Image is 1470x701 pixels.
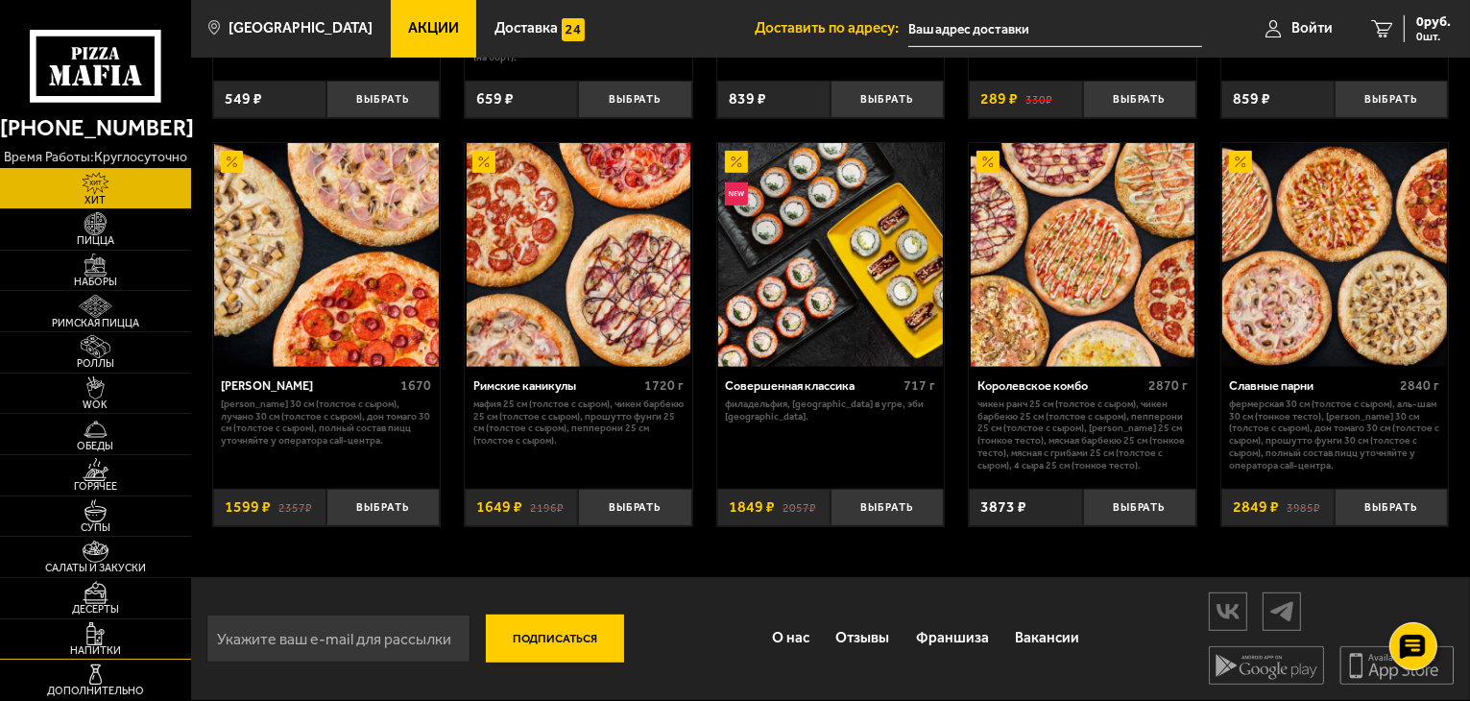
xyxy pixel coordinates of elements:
[465,143,692,368] a: АкционныйРимские каникулы
[971,143,1195,368] img: Королевское комбо
[1083,81,1196,118] button: Выбрать
[903,614,1002,664] a: Франшиза
[1264,594,1300,628] img: tg
[213,143,441,368] a: АкционныйХет Трик
[494,21,558,36] span: Доставка
[476,91,514,107] span: 659 ₽
[1233,91,1270,107] span: 859 ₽
[1233,499,1279,515] span: 2849 ₽
[473,378,639,393] div: Римские каникулы
[783,499,816,515] s: 2057 ₽
[1222,143,1447,368] img: Славные парни
[725,151,748,174] img: Акционный
[977,399,1188,472] p: Чикен Ранч 25 см (толстое с сыром), Чикен Барбекю 25 см (толстое с сыром), Пепперони 25 см (толст...
[1002,614,1094,664] a: Вакансии
[1416,31,1451,42] span: 0 шт.
[1291,21,1333,36] span: Войти
[980,91,1018,107] span: 289 ₽
[1210,594,1246,628] img: vk
[472,151,495,174] img: Акционный
[904,377,936,394] span: 717 г
[729,499,775,515] span: 1849 ₽
[467,143,691,368] img: Римские каникулы
[977,378,1144,393] div: Королевское комбо
[473,399,684,447] p: Мафия 25 см (толстое с сыром), Чикен Барбекю 25 см (толстое с сыром), Прошутто Фунги 25 см (толст...
[718,143,943,368] img: Совершенная классика
[725,399,935,423] p: Филадельфия, [GEOGRAPHIC_DATA] в угре, Эби [GEOGRAPHIC_DATA].
[1335,81,1448,118] button: Выбрать
[408,21,459,36] span: Акции
[562,18,585,41] img: 15daf4d41897b9f0e9f617042186c801.svg
[1083,489,1196,526] button: Выбрать
[578,489,691,526] button: Выбрать
[221,399,431,447] p: [PERSON_NAME] 30 см (толстое с сыром), Лучано 30 см (толстое с сыром), Дон Томаго 30 см (толстое ...
[476,499,522,515] span: 1649 ₽
[1229,399,1439,472] p: Фермерская 30 см (толстое с сыром), Аль-Шам 30 см (тонкое тесто), [PERSON_NAME] 30 см (толстое с ...
[725,182,748,205] img: Новинка
[1287,499,1320,515] s: 3985 ₽
[1416,15,1451,29] span: 0 руб.
[530,499,564,515] s: 2196 ₽
[831,81,944,118] button: Выбрать
[221,151,244,174] img: Акционный
[1229,151,1252,174] img: Акционный
[278,499,312,515] s: 2357 ₽
[578,81,691,118] button: Выбрать
[214,143,439,368] img: Хет Трик
[831,489,944,526] button: Выбрать
[976,151,1000,174] img: Акционный
[225,499,271,515] span: 1599 ₽
[206,615,470,663] input: Укажите ваш e-mail для рассылки
[326,81,440,118] button: Выбрать
[1025,91,1052,107] s: 330 ₽
[1401,377,1440,394] span: 2840 г
[1229,378,1395,393] div: Славные парни
[221,378,396,393] div: [PERSON_NAME]
[823,614,904,664] a: Отзывы
[486,615,624,663] button: Подписаться
[717,143,945,368] a: АкционныйНовинкаСовершенная классика
[725,378,899,393] div: Совершенная классика
[729,91,766,107] span: 839 ₽
[755,21,908,36] span: Доставить по адресу:
[980,499,1026,515] span: 3873 ₽
[644,377,684,394] span: 1720 г
[1221,143,1449,368] a: АкционныйСлавные парни
[326,489,440,526] button: Выбрать
[759,614,823,664] a: О нас
[908,12,1202,47] input: Ваш адрес доставки
[969,143,1196,368] a: АкционныйКоролевское комбо
[400,377,431,394] span: 1670
[225,91,262,107] span: 549 ₽
[1148,377,1188,394] span: 2870 г
[229,21,373,36] span: [GEOGRAPHIC_DATA]
[1335,489,1448,526] button: Выбрать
